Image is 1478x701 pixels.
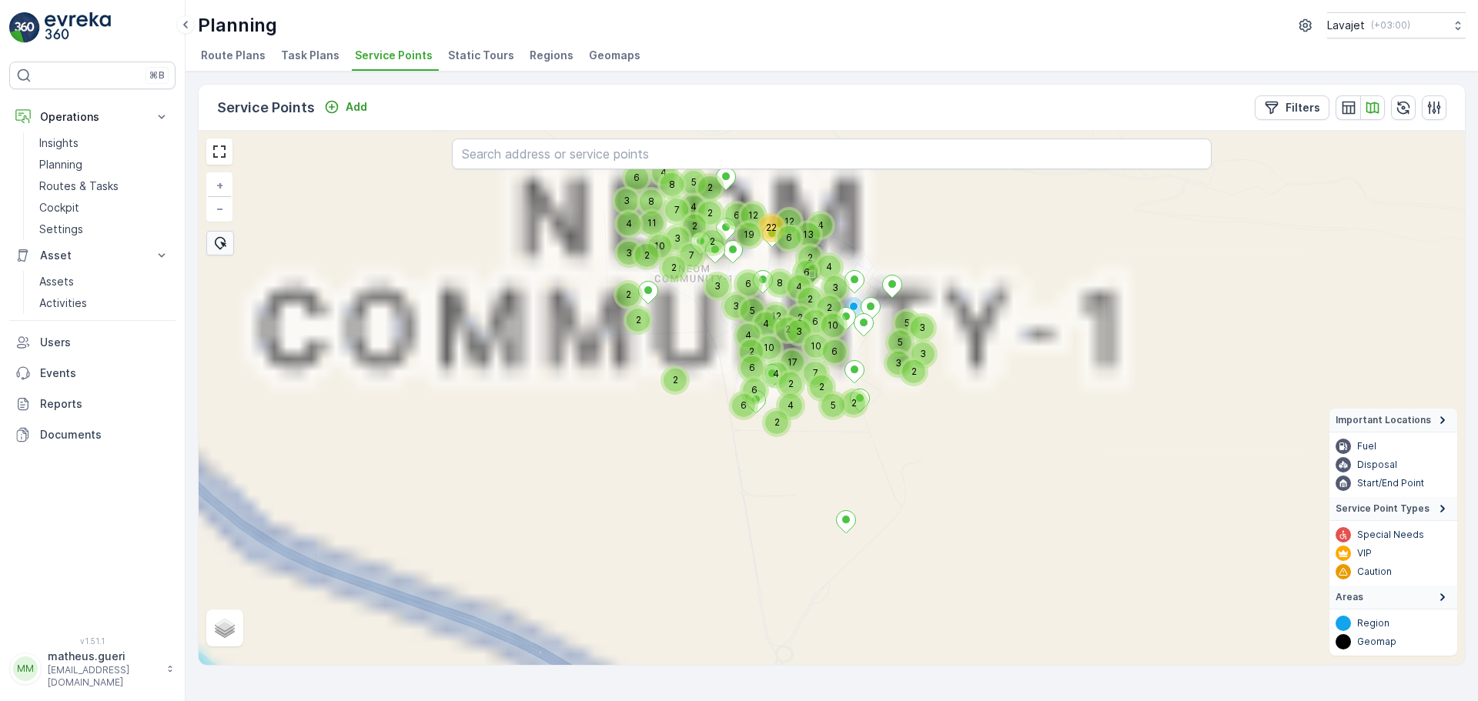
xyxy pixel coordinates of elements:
div: 2 [765,411,774,420]
div: 6 [741,356,764,379]
div: 2 [776,318,785,327]
div: 3 [911,342,935,366]
div: 17 [781,351,804,374]
div: 2 [664,369,687,392]
div: 6 [777,226,801,249]
a: Activities [33,292,176,314]
div: 7 [680,244,703,267]
div: 13 [797,223,820,246]
div: 4 [818,255,827,265]
a: Zoom Out [208,197,231,220]
button: Lavajet(+03:00) [1327,12,1466,38]
div: 5 [682,171,691,180]
div: 4 [737,324,760,347]
p: Users [40,335,169,350]
p: Operations [40,109,145,125]
p: Activities [39,295,87,311]
div: 8 [640,190,663,213]
p: Events [40,366,169,381]
div: 2 [617,283,640,306]
div: 6 [743,379,766,402]
div: 10 [757,336,767,345]
div: 4 [682,195,691,205]
div: 4 [617,212,627,222]
button: MMmatheus.gueri[EMAIL_ADDRESS][DOMAIN_NAME] [9,649,176,689]
a: View Fullscreen [208,140,231,163]
div: 12 [764,305,774,314]
summary: Important Locations [1329,409,1457,432]
div: 5 [821,394,831,403]
div: 2 [810,376,819,385]
a: Assets [33,271,176,292]
div: 4 [754,312,764,322]
div: 2 [698,176,707,185]
div: 10 [804,335,828,358]
span: v 1.51.1 [9,636,176,646]
div: 2 [776,318,799,341]
div: 5 [741,299,750,309]
p: ( +03:00 ) [1371,19,1410,32]
div: 2 [818,296,827,305]
div: 8 [768,272,777,281]
span: Geomaps [589,48,640,63]
div: 2 [701,230,710,239]
a: Layers [208,611,242,645]
div: 2 [635,244,644,253]
div: 22 [760,216,769,225]
a: Events [9,358,176,389]
div: 6 [823,340,832,349]
div: 4 [779,394,788,403]
p: ⌘B [149,69,165,82]
span: + [216,179,223,192]
div: 4 [764,362,774,372]
div: 11 [640,212,650,221]
div: 7 [680,244,689,253]
summary: Areas [1329,586,1457,609]
div: 10 [821,314,844,337]
span: Important Locations [1336,414,1431,426]
div: 7 [804,362,827,385]
a: Settings [33,219,176,240]
div: 2 [788,306,798,315]
div: 2 [698,202,721,225]
p: Planning [39,157,82,172]
div: 2 [902,360,925,383]
div: 7 [665,199,674,208]
span: Regions [530,48,573,63]
span: Static Tours [448,48,514,63]
div: 6 [625,166,634,175]
div: 2 [765,411,788,434]
div: 6 [725,204,734,213]
div: 10 [648,235,671,258]
div: 7 [804,362,813,371]
p: Assets [39,274,74,289]
div: 12 [764,305,787,328]
p: Fuel [1357,440,1376,452]
p: Special Needs [1357,529,1424,541]
div: 4 [818,255,841,279]
img: logo_light-DOdMpM7g.png [45,12,111,43]
div: 2 [818,296,841,319]
div: 2 [798,288,821,311]
div: 4 [617,212,640,235]
div: 3 [706,275,729,298]
p: Cockpit [39,200,79,215]
a: Insights [33,132,176,154]
div: 4 [787,275,811,299]
div: 3 [666,227,675,236]
div: 4 [764,362,787,386]
p: Asset [40,248,145,263]
div: 3 [617,242,640,265]
div: 3 [724,295,747,318]
a: Documents [9,419,176,450]
div: 3 [615,189,624,199]
div: 6 [725,204,748,227]
a: Routes & Tasks [33,175,176,197]
div: 3 [706,275,715,284]
div: 2 [798,246,821,269]
div: 5 [741,299,764,322]
div: 3 [787,320,797,329]
div: 12 [777,210,787,219]
div: 10 [804,335,814,344]
div: 5 [895,312,905,321]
